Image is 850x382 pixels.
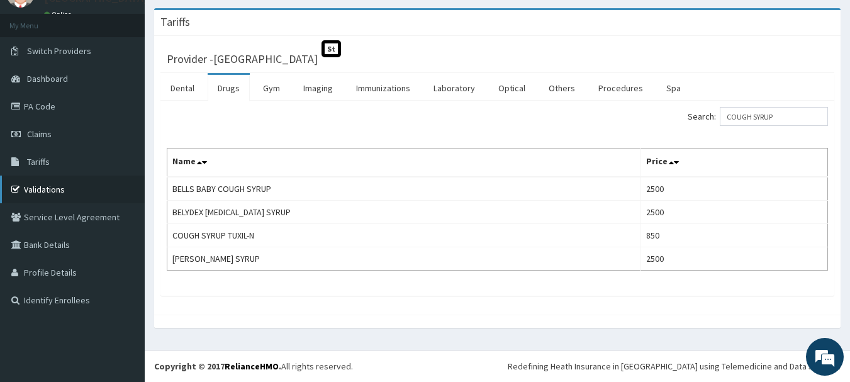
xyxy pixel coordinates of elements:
[167,149,641,177] th: Name
[656,75,691,101] a: Spa
[322,40,341,57] span: St
[208,75,250,101] a: Drugs
[6,251,240,295] textarea: Type your message and hit 'Enter'
[640,149,827,177] th: Price
[225,361,279,372] a: RelianceHMO
[253,75,290,101] a: Gym
[167,177,641,201] td: BELLS BABY COUGH SYRUP
[154,361,281,372] strong: Copyright © 2017 .
[640,201,827,224] td: 2500
[145,350,850,382] footer: All rights reserved.
[167,53,318,65] h3: Provider - [GEOGRAPHIC_DATA]
[73,112,174,239] span: We're online!
[508,360,841,373] div: Redefining Heath Insurance in [GEOGRAPHIC_DATA] using Telemedicine and Data Science!
[206,6,237,37] div: Minimize live chat window
[640,177,827,201] td: 2500
[588,75,653,101] a: Procedures
[640,224,827,247] td: 850
[720,107,828,126] input: Search:
[160,75,204,101] a: Dental
[488,75,535,101] a: Optical
[539,75,585,101] a: Others
[640,247,827,271] td: 2500
[65,70,211,87] div: Chat with us now
[23,63,51,94] img: d_794563401_company_1708531726252_794563401
[293,75,343,101] a: Imaging
[346,75,420,101] a: Immunizations
[423,75,485,101] a: Laboratory
[27,45,91,57] span: Switch Providers
[27,73,68,84] span: Dashboard
[167,201,641,224] td: BELYDEX [MEDICAL_DATA] SYRUP
[27,128,52,140] span: Claims
[44,10,74,19] a: Online
[688,107,828,126] label: Search:
[160,16,190,28] h3: Tariffs
[27,156,50,167] span: Tariffs
[167,247,641,271] td: [PERSON_NAME] SYRUP
[167,224,641,247] td: COUGH SYRUP TUXIL-N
